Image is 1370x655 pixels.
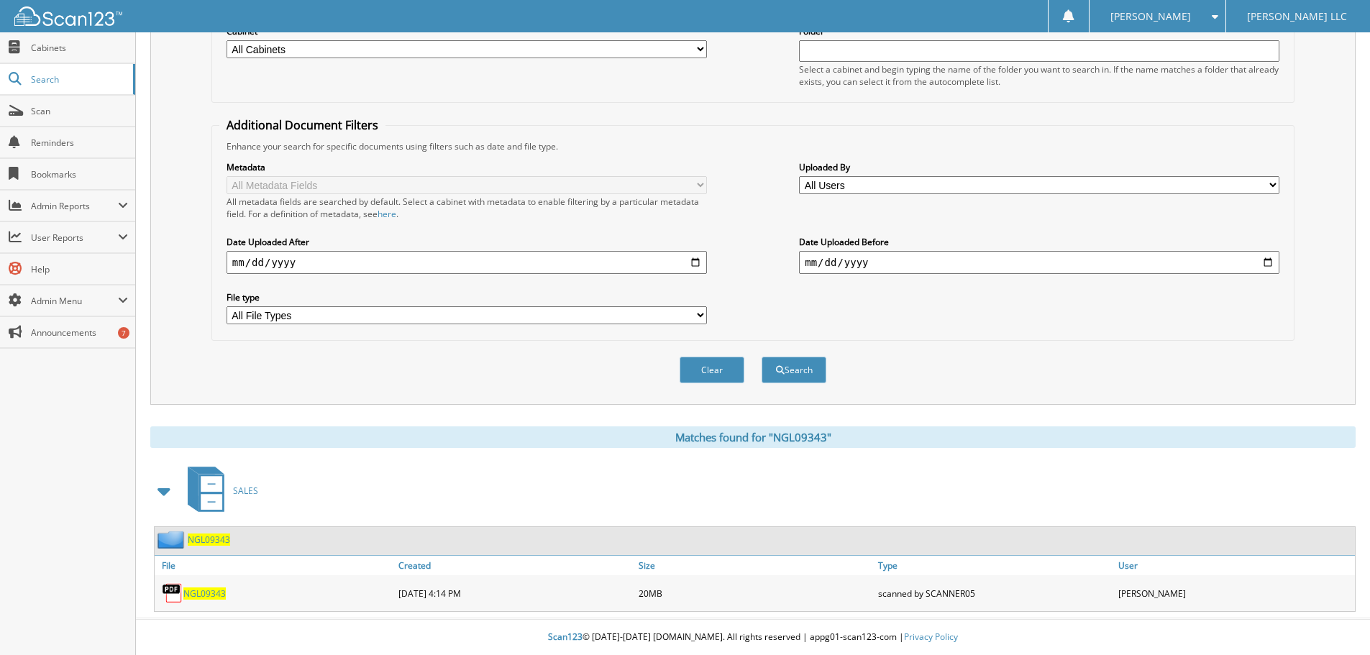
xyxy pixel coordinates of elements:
div: [DATE] 4:14 PM [395,579,635,608]
label: Uploaded By [799,161,1279,173]
span: SALES [233,485,258,497]
img: PDF.png [162,582,183,604]
a: NGL09343 [183,587,226,600]
span: [PERSON_NAME] [1110,12,1191,21]
label: Metadata [227,161,707,173]
a: File [155,556,395,575]
a: Type [874,556,1115,575]
div: © [DATE]-[DATE] [DOMAIN_NAME]. All rights reserved | appg01-scan123-com | [136,620,1370,655]
div: Select a cabinet and begin typing the name of the folder you want to search in. If the name match... [799,63,1279,88]
span: Scan [31,105,128,117]
span: Announcements [31,326,128,339]
span: Bookmarks [31,168,128,180]
input: end [799,251,1279,274]
a: SALES [179,462,258,519]
legend: Additional Document Filters [219,117,385,133]
a: User [1115,556,1355,575]
span: User Reports [31,232,118,244]
a: NGL09343 [188,533,230,546]
div: 7 [118,327,129,339]
button: Search [762,357,826,383]
a: Created [395,556,635,575]
span: Reminders [31,137,128,149]
input: start [227,251,707,274]
span: Search [31,73,126,86]
label: File type [227,291,707,303]
label: Date Uploaded Before [799,236,1279,248]
span: Admin Reports [31,200,118,212]
button: Clear [680,357,744,383]
a: Size [635,556,875,575]
img: folder2.png [157,531,188,549]
label: Date Uploaded After [227,236,707,248]
a: here [378,208,396,220]
span: Scan123 [548,631,583,643]
div: scanned by SCANNER05 [874,579,1115,608]
span: Admin Menu [31,295,118,307]
iframe: Chat Widget [1298,586,1370,655]
img: scan123-logo-white.svg [14,6,122,26]
div: Matches found for "NGL09343" [150,426,1356,448]
span: Cabinets [31,42,128,54]
a: Privacy Policy [904,631,958,643]
div: All metadata fields are searched by default. Select a cabinet with metadata to enable filtering b... [227,196,707,220]
span: Help [31,263,128,275]
div: 20MB [635,579,875,608]
div: Enhance your search for specific documents using filters such as date and file type. [219,140,1287,152]
div: [PERSON_NAME] [1115,579,1355,608]
span: [PERSON_NAME] LLC [1247,12,1347,21]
